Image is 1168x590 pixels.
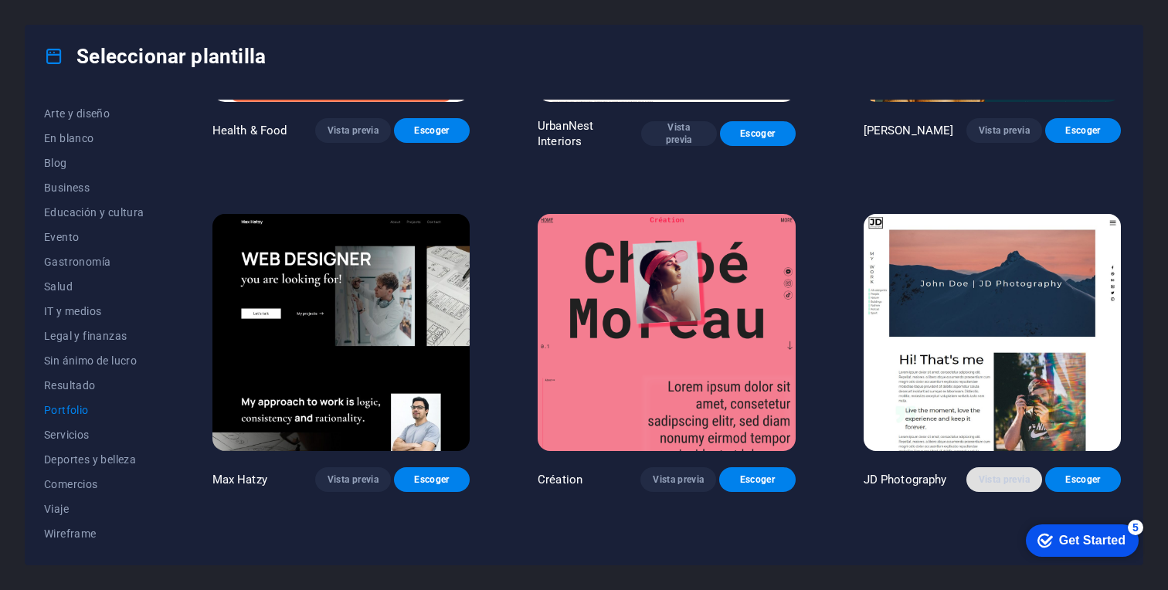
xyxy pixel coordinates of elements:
span: Escoger [1058,124,1109,137]
h4: Seleccionar plantilla [44,44,266,69]
div: Get Started 5 items remaining, 0% complete [12,8,125,40]
button: Arte y diseño [44,101,144,126]
span: Viaje [44,503,144,515]
p: JD Photography [864,472,947,487]
span: Educación y cultura [44,206,144,219]
button: Educación y cultura [44,200,144,225]
button: Portfolio [44,398,144,422]
button: Business [44,175,144,200]
span: Evento [44,231,144,243]
button: Blog [44,151,144,175]
span: Servicios [44,429,144,441]
p: UrbanNest Interiors [538,118,641,149]
button: Vista previa [315,467,391,492]
button: IT y medios [44,299,144,324]
button: Sin ánimo de lucro [44,348,144,373]
span: Vista previa [653,473,704,486]
button: Escoger [720,121,796,146]
span: Business [44,181,144,194]
p: [PERSON_NAME] [864,123,954,138]
button: Vista previa [315,118,391,143]
span: Vista previa [979,473,1030,486]
img: JD Photography [864,214,1121,451]
button: Escoger [394,467,470,492]
span: Escoger [1058,473,1109,486]
span: Vista previa [654,121,705,146]
img: Création [538,214,795,451]
button: Gastronomía [44,249,144,274]
button: Escoger [394,118,470,143]
button: Escoger [1045,467,1121,492]
span: Escoger [406,473,457,486]
div: 5 [114,3,130,19]
button: Wireframe [44,521,144,546]
span: Deportes y belleza [44,453,144,466]
span: Escoger [732,127,783,140]
img: Max Hatzy [212,214,470,451]
p: Health & Food [212,123,287,138]
span: En blanco [44,132,144,144]
button: Vista previa [966,118,1042,143]
span: Vista previa [328,473,379,486]
button: Viaje [44,497,144,521]
span: Wireframe [44,527,144,540]
span: Salud [44,280,144,293]
button: Deportes y belleza [44,447,144,472]
button: Servicios [44,422,144,447]
span: Vista previa [328,124,379,137]
span: Blog [44,157,144,169]
div: Get Started [46,17,112,31]
button: Legal y finanzas [44,324,144,348]
span: Comercios [44,478,144,490]
p: Création [538,472,582,487]
p: Max Hatzy [212,472,267,487]
button: Escoger [719,467,795,492]
span: Sin ánimo de lucro [44,354,144,367]
span: Resultado [44,379,144,392]
button: Salud [44,274,144,299]
span: IT y medios [44,305,144,317]
span: Arte y diseño [44,107,144,120]
button: Escoger [1045,118,1121,143]
span: Gastronomía [44,256,144,268]
button: Evento [44,225,144,249]
span: Escoger [732,473,783,486]
button: Vista previa [640,467,716,492]
button: Resultado [44,373,144,398]
button: Comercios [44,472,144,497]
span: Escoger [406,124,457,137]
button: En blanco [44,126,144,151]
button: Vista previa [966,467,1042,492]
span: Portfolio [44,404,144,416]
button: Vista previa [641,121,717,146]
span: Legal y finanzas [44,330,144,342]
span: Vista previa [979,124,1030,137]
